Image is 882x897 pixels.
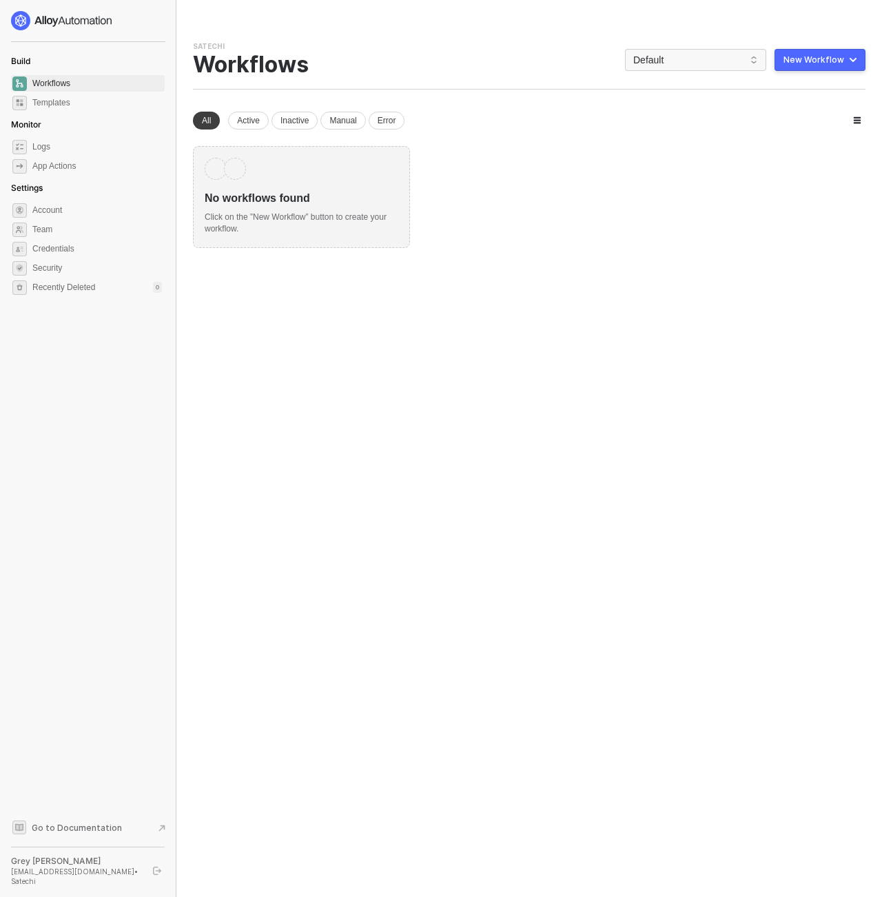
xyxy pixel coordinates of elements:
a: Knowledge Base [11,819,165,836]
span: security [12,261,27,276]
span: settings [12,203,27,218]
span: icon-app-actions [12,159,27,174]
span: documentation [12,821,26,834]
span: Team [32,221,162,238]
div: Error [369,112,405,130]
span: Security [32,260,162,276]
div: [EMAIL_ADDRESS][DOMAIN_NAME] • Satechi [11,867,141,886]
span: Go to Documentation [32,822,122,834]
a: logo [11,11,165,30]
span: dashboard [12,76,27,91]
div: Manual [320,112,365,130]
span: document-arrow [155,821,169,835]
img: logo [11,11,113,30]
span: credentials [12,242,27,256]
span: Workflows [32,75,162,92]
div: All [193,112,220,130]
div: Satechi [193,41,225,52]
div: New Workflow [783,54,844,65]
span: settings [12,280,27,295]
span: team [12,223,27,237]
span: Credentials [32,240,162,257]
span: Build [11,56,30,66]
button: New Workflow [775,49,865,71]
span: Recently Deleted [32,282,95,293]
span: Monitor [11,119,41,130]
div: Grey [PERSON_NAME] [11,856,141,867]
span: Templates [32,94,162,111]
div: App Actions [32,161,76,172]
div: Inactive [271,112,318,130]
div: Click on the ”New Workflow” button to create your workflow. [205,206,398,235]
div: Workflows [193,52,309,78]
span: Account [32,202,162,218]
span: Logs [32,138,162,155]
span: Settings [11,183,43,193]
div: 0 [153,282,162,293]
span: logout [153,867,161,875]
span: Default [633,50,758,70]
span: icon-logs [12,140,27,154]
div: Active [228,112,269,130]
div: No workflows found [205,180,398,206]
span: marketplace [12,96,27,110]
